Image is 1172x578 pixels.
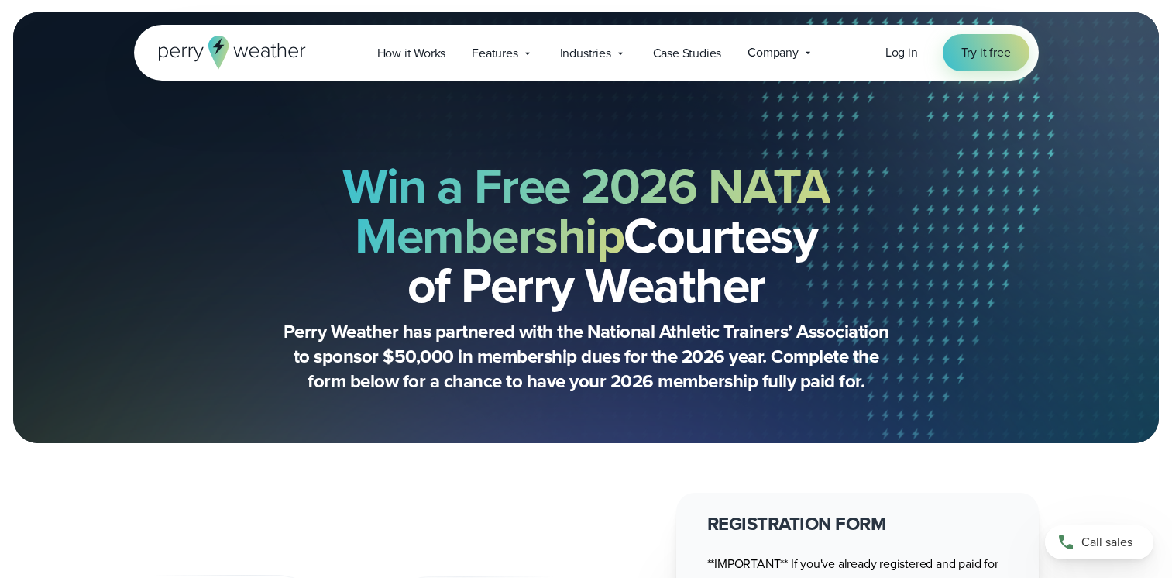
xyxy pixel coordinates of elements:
a: How it Works [364,37,459,69]
span: Company [748,43,799,62]
span: Try it free [961,43,1011,62]
span: Features [472,44,517,63]
a: Case Studies [640,37,735,69]
span: Case Studies [653,44,722,63]
a: Try it free [943,34,1029,71]
a: Call sales [1045,525,1153,559]
span: Call sales [1081,533,1132,552]
strong: Win a Free 2026 NATA Membership [342,150,830,272]
strong: REGISTRATION FORM [707,510,887,538]
p: Perry Weather has partnered with the National Athletic Trainers’ Association to sponsor $50,000 i... [277,319,896,394]
a: Log in [885,43,918,62]
span: How it Works [377,44,446,63]
h2: Courtesy of Perry Weather [211,161,961,310]
span: Industries [560,44,611,63]
span: Log in [885,43,918,61]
